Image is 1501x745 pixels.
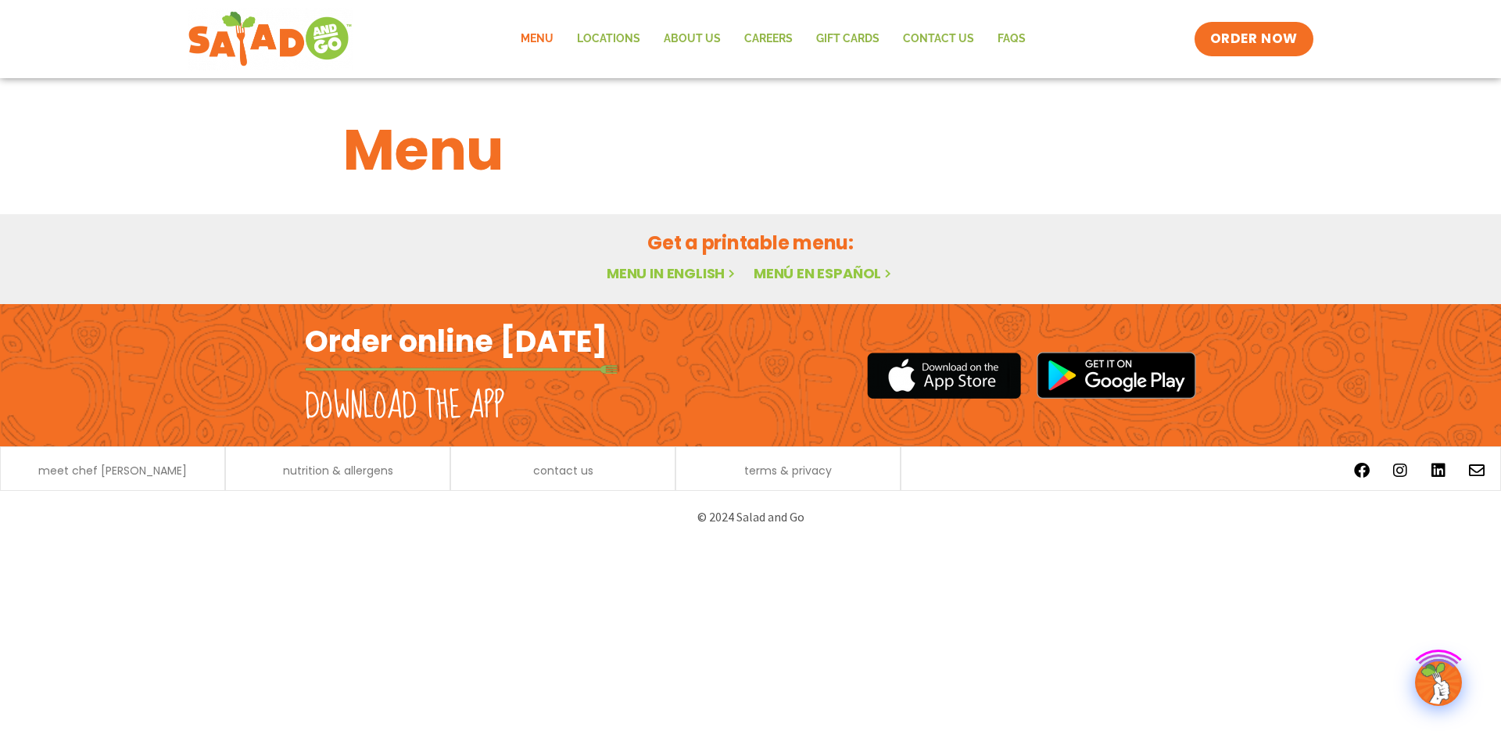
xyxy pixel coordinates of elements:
a: Careers [733,21,804,57]
h2: Get a printable menu: [343,229,1158,256]
h1: Menu [343,108,1158,192]
a: FAQs [986,21,1037,57]
a: terms & privacy [744,465,832,476]
p: © 2024 Salad and Go [313,507,1188,528]
img: appstore [867,350,1021,401]
nav: Menu [509,21,1037,57]
a: GIFT CARDS [804,21,891,57]
img: new-SAG-logo-768×292 [188,8,353,70]
a: ORDER NOW [1195,22,1313,56]
a: Locations [565,21,652,57]
a: Menu in English [607,263,738,283]
span: ORDER NOW [1210,30,1298,48]
h2: Order online [DATE] [305,322,607,360]
h2: Download the app [305,385,504,428]
a: nutrition & allergens [283,465,393,476]
img: google_play [1037,352,1196,399]
a: contact us [533,465,593,476]
a: meet chef [PERSON_NAME] [38,465,187,476]
a: About Us [652,21,733,57]
a: Menu [509,21,565,57]
a: Menú en español [754,263,894,283]
img: fork [305,365,618,374]
a: Contact Us [891,21,986,57]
